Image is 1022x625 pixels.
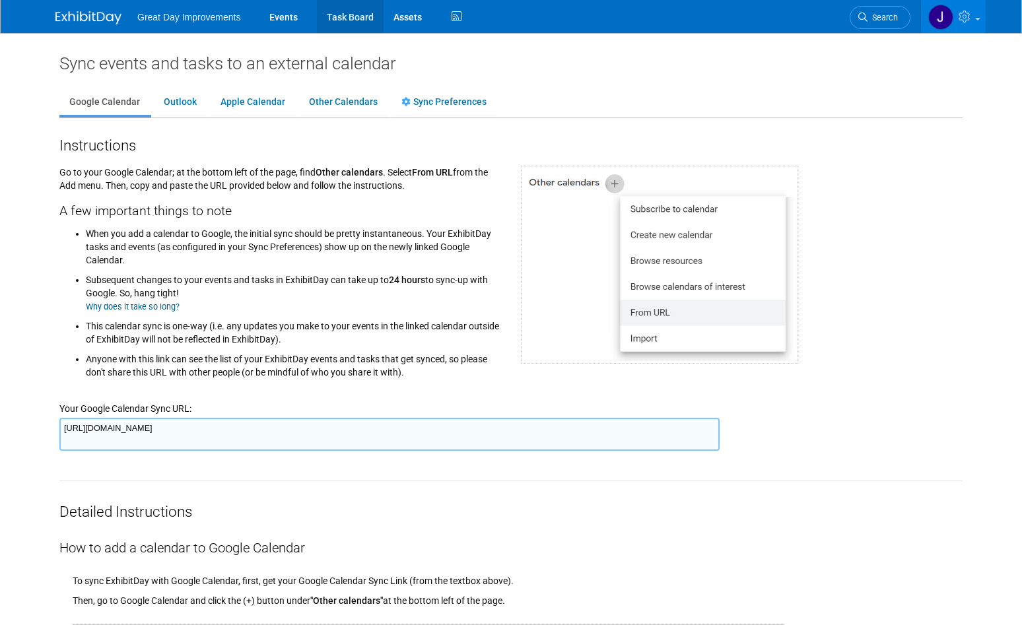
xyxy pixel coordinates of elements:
img: ExhibitDay [55,11,121,24]
a: Google Calendar [59,90,150,115]
div: Detailed Instructions [59,481,963,522]
li: This calendar sync is one-way (i.e. any updates you make to your events in the linked calendar ou... [86,313,501,346]
li: Anyone with this link can see the list of your ExhibitDay events and tasks that get synced, so pl... [86,346,501,379]
li: Subsequent changes to your events and tasks in ExhibitDay can take up to to sync-up with Google. ... [86,267,501,313]
a: Why does it take so long? [86,302,180,312]
a: Other Calendars [299,90,388,115]
div: To sync ExhibitDay with Google Calendar, first, get your Google Calendar Sync Link (from the text... [73,558,963,587]
span: Great Day Improvements [137,12,240,22]
a: Sync Preferences [392,90,496,115]
li: When you add a calendar to Google, the initial sync should be pretty instantaneous. Your ExhibitD... [86,224,501,267]
div: Instructions [59,131,963,156]
img: Google Calendar screen shot for adding external calendar [521,166,798,364]
div: How to add a calendar to Google Calendar [59,522,963,558]
a: Search [850,6,910,29]
div: A few important things to note [59,192,501,220]
div: Then, go to Google Calendar and click the (+) button under at the bottom left of the page. [73,587,963,607]
span: "Other calendars" [310,595,383,606]
span: Search [868,13,898,22]
a: Apple Calendar [211,90,295,115]
div: Go to your Google Calendar; at the bottom left of the page, find . Select from the Add menu. Then... [50,156,511,385]
span: Other calendars [316,167,383,178]
img: Jennifer Hockstra [928,5,953,30]
a: Outlook [154,90,207,115]
span: From URL [412,167,453,178]
span: 24 hours [389,275,425,285]
div: Sync events and tasks to an external calendar [59,53,963,74]
textarea: [URL][DOMAIN_NAME] [59,418,720,451]
div: Your Google Calendar Sync URL: [59,385,963,415]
